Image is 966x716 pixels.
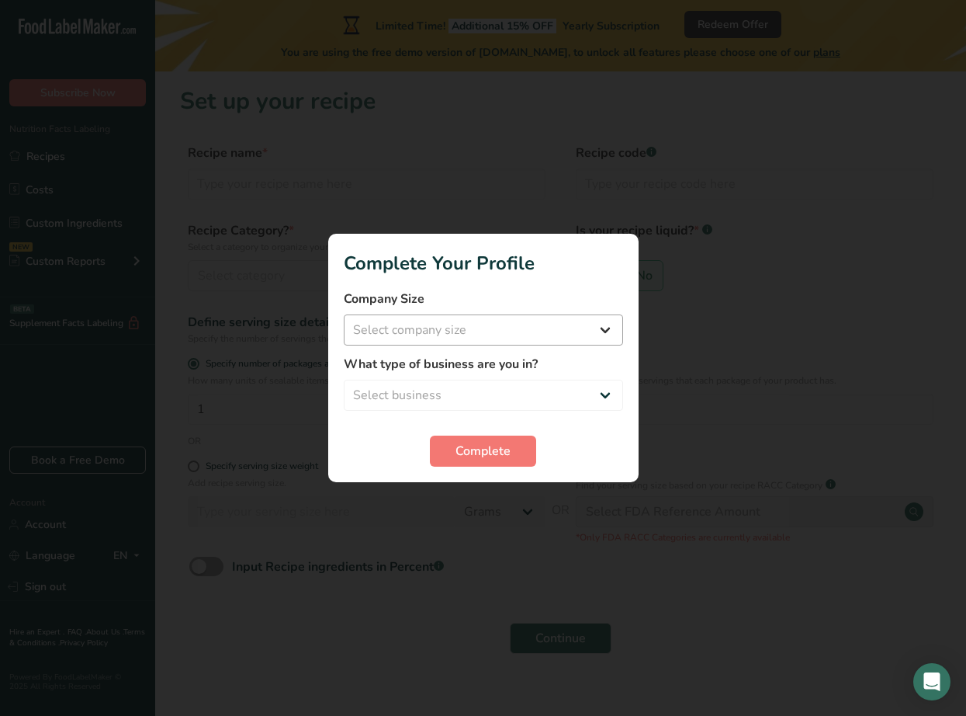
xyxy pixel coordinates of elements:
[455,442,511,461] span: Complete
[344,355,623,374] label: What type of business are you in?
[430,436,536,467] button: Complete
[913,663,950,700] div: Open Intercom Messenger
[344,290,623,308] label: Company Size
[344,249,623,277] h1: Complete Your Profile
